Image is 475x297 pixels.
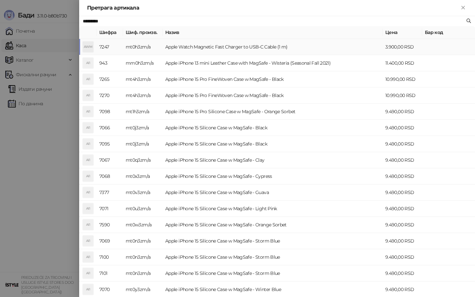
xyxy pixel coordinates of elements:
td: 7101 [97,265,123,281]
td: Apple Watch Magnetic Fast Charger to USB-C Cable (1 m) [163,39,383,55]
td: mt0n3zm/a [123,249,163,265]
td: mt4h3zm/a [123,87,163,104]
th: Шиф. произв. [123,26,163,39]
td: 9.490,00 RSD [383,265,422,281]
td: 7066 [97,120,123,136]
td: mt1h3zm/a [123,104,163,120]
div: AI1 [83,58,93,68]
div: AI1 [83,139,93,149]
td: mt0x3zm/a [123,168,163,184]
td: 9.490,00 RSD [383,152,422,168]
td: mt0q3zm/a [123,152,163,168]
td: 7071 [97,201,123,217]
th: Шифра [97,26,123,39]
td: 9.490,00 RSD [383,184,422,201]
div: AI1 [83,122,93,133]
td: 9.490,00 RSD [383,217,422,233]
td: mt0n3zm/a [123,233,163,249]
td: 9.490,00 RSD [383,104,422,120]
td: Apple iPhone 15 Silicone Case w MagSafe - Storm Blue [163,249,383,265]
td: 7247 [97,39,123,55]
th: Цена [383,26,422,39]
td: Apple iPhone 15 Pro Silicone Case w MagSafe - Orange Sorbet [163,104,383,120]
div: AI1 [83,219,93,230]
td: 7095 [97,136,123,152]
td: Apple iPhone 15 Silicone Case w MagSafe - Cypress [163,168,383,184]
td: 9.490,00 RSD [383,120,422,136]
div: AI1 [83,203,93,214]
td: 9.490,00 RSD [383,168,422,184]
td: Apple iPhone 15 Silicone Case w MagSafe - Storm Blue [163,265,383,281]
td: 9.490,00 RSD [383,233,422,249]
td: mt0n3zm/a [123,265,163,281]
td: 9.490,00 RSD [383,136,422,152]
button: Close [459,4,467,12]
div: AI1 [83,171,93,181]
div: AI1 [83,268,93,279]
td: Apple iPhone 13 mini Leather Case with MagSafe - Wisteria (Seasonal Fall 2021) [163,55,383,71]
td: 11.400,00 RSD [383,55,422,71]
td: mt4h3zm/a [123,71,163,87]
td: Apple iPhone 15 Silicone Case w MagSafe - Black [163,120,383,136]
div: Претрага артикала [87,4,459,12]
div: AI1 [83,284,93,295]
td: Apple iPhone 15 Pro FineWoven Case w MagSafe - Black [163,87,383,104]
td: 7270 [97,87,123,104]
td: Apple iPhone 15 Silicone Case w MagSafe - Storm Blue [163,233,383,249]
td: mm0h3zm/a [123,55,163,71]
td: mt0h3zm/a [123,39,163,55]
div: AWM [83,42,93,52]
td: Apple iPhone 15 Pro FineWoven Case w MagSafe - Black [163,71,383,87]
td: 7068 [97,168,123,184]
td: 7377 [97,184,123,201]
div: AI1 [83,74,93,84]
div: AI1 [83,106,93,117]
td: 9.490,00 RSD [383,201,422,217]
div: AI1 [83,187,93,198]
td: mt0j3zm/a [123,136,163,152]
td: 943 [97,55,123,71]
th: Назив [163,26,383,39]
td: 9.490,00 RSD [383,249,422,265]
div: AI1 [83,252,93,262]
td: 7265 [97,71,123,87]
td: Apple iPhone 15 Silicone Case w MagSafe - Guava [163,184,383,201]
td: 3.900,00 RSD [383,39,422,55]
td: Apple iPhone 15 Silicone Case w MagSafe - Clay [163,152,383,168]
div: AI1 [83,236,93,246]
td: Apple iPhone 15 Silicone Case w MagSafe - Light Pink [163,201,383,217]
div: AI1 [83,155,93,165]
td: 10.990,00 RSD [383,87,422,104]
th: Бар код [422,26,475,39]
td: Apple iPhone 15 Silicone Case w MagSafe - Orange Sorbet [163,217,383,233]
td: mt0j3zm/a [123,120,163,136]
div: AI1 [83,90,93,101]
td: mt0w3zm/a [123,217,163,233]
td: 10.990,00 RSD [383,71,422,87]
td: 7100 [97,249,123,265]
td: mt0u3zm/a [123,201,163,217]
td: 7067 [97,152,123,168]
td: mt0v3zm/a [123,184,163,201]
td: 7098 [97,104,123,120]
td: 7590 [97,217,123,233]
td: Apple iPhone 15 Silicone Case w MagSafe - Black [163,136,383,152]
td: 7069 [97,233,123,249]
